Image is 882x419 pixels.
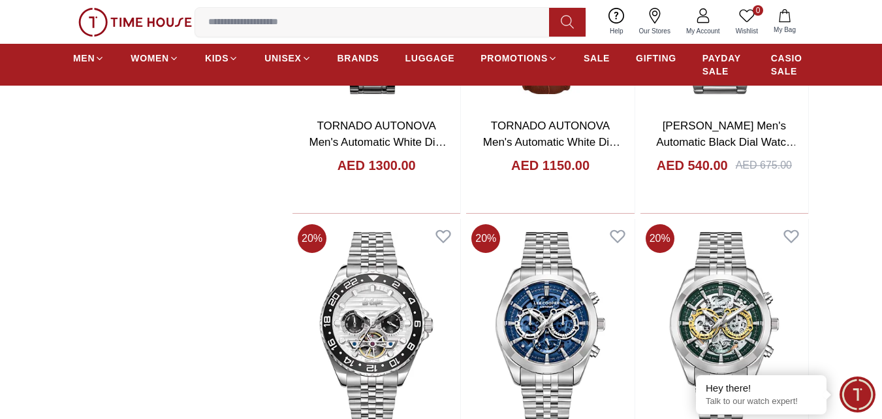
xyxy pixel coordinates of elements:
[657,156,728,175] h4: AED 540.00
[338,46,379,70] a: BRANDS
[636,52,676,65] span: GIFTING
[298,224,326,253] span: 20 %
[131,52,169,65] span: WOMEN
[681,26,725,36] span: My Account
[706,382,817,395] div: Hey there!
[753,5,763,16] span: 0
[73,52,95,65] span: MEN
[702,52,745,78] span: PAYDAY SALE
[264,52,301,65] span: UNISEX
[483,120,620,165] a: TORNADO AUTONOVA Men's Automatic White Dial Dial Watch - T7316-RLDW
[405,52,455,65] span: LUGGAGE
[73,46,104,70] a: MEN
[768,25,801,35] span: My Bag
[405,46,455,70] a: LUGGAGE
[264,46,311,70] a: UNISEX
[205,52,228,65] span: KIDS
[634,26,676,36] span: Our Stores
[584,46,610,70] a: SALE
[646,224,674,253] span: 20 %
[480,52,548,65] span: PROMOTIONS
[584,52,610,65] span: SALE
[78,8,192,37] img: ...
[731,26,763,36] span: Wishlist
[511,156,590,175] h4: AED 1150.00
[840,377,875,412] div: Chat Widget
[766,7,804,37] button: My Bag
[736,158,792,173] div: AED 675.00
[480,46,558,70] a: PROMOTIONS
[631,5,678,39] a: Our Stores
[338,52,379,65] span: BRANDS
[728,5,766,39] a: 0Wishlist
[205,46,238,70] a: KIDS
[636,46,676,70] a: GIFTING
[656,120,797,165] a: [PERSON_NAME] Men's Automatic Black Dial Watch - LC08198.350
[771,46,809,83] a: CASIO SALE
[309,120,446,165] a: TORNADO AUTONOVA Men's Automatic White Dial Dial Watch - T7316-XBXW
[702,46,745,83] a: PAYDAY SALE
[471,224,500,253] span: 20 %
[605,26,629,36] span: Help
[771,52,809,78] span: CASIO SALE
[706,396,817,407] p: Talk to our watch expert!
[602,5,631,39] a: Help
[338,156,416,175] h4: AED 1300.00
[131,46,179,70] a: WOMEN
